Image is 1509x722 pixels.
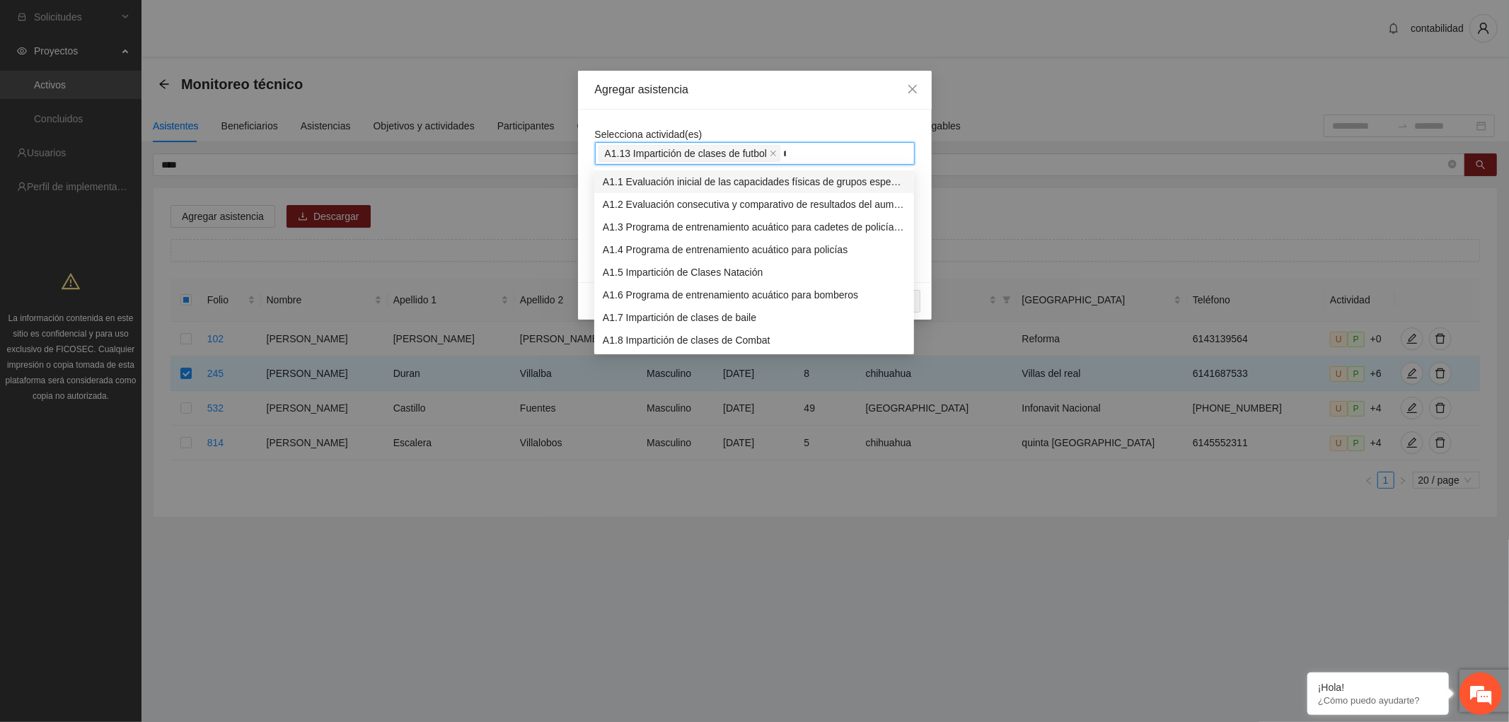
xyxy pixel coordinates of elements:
[595,129,703,140] span: Selecciona actividad(es)
[1318,695,1438,706] p: ¿Cómo puedo ayudarte?
[595,82,915,98] div: Agregar asistencia
[603,287,906,303] div: A1.6 Programa de entrenamiento acuático para bomberos
[594,306,914,329] div: A1.7 Impartición de clases de baile
[603,197,906,212] div: A1.2 Evaluación consecutiva y comparativo de resultados del aumento de capacidades físicas para g...
[594,261,914,284] div: A1.5 Impartición de Clases Natación
[599,145,781,162] span: A1.13 Impartición de clases de futbol
[232,7,266,41] div: Minimizar ventana de chat en vivo
[603,264,906,280] div: A1.5 Impartición de Clases Natación
[74,72,238,91] div: Chatee con nosotros ahora
[603,332,906,348] div: A1.8 Impartición de clases de Combat
[1318,682,1438,693] div: ¡Hola!
[894,71,932,109] button: Close
[594,284,914,306] div: A1.6 Programa de entrenamiento acuático para bomberos
[603,219,906,235] div: A1.3 Programa de entrenamiento acuático para cadetes de policías y bomberos
[603,242,906,257] div: A1.4 Programa de entrenamiento acuático para policías
[603,310,906,325] div: A1.7 Impartición de clases de baile
[7,386,270,436] textarea: Escriba su mensaje y pulse “Intro”
[594,216,914,238] div: A1.3 Programa de entrenamiento acuático para cadetes de policías y bomberos
[603,174,906,190] div: A1.1 Evaluación inicial de las capacidades físicas de grupos especiales, distritos y bomberos (pr...
[594,170,914,193] div: A1.1 Evaluación inicial de las capacidades físicas de grupos especiales, distritos y bomberos (pr...
[82,189,195,332] span: Estamos en línea.
[770,150,777,157] span: close
[605,146,768,161] span: A1.13 Impartición de clases de futbol
[594,193,914,216] div: A1.2 Evaluación consecutiva y comparativo de resultados del aumento de capacidades físicas para g...
[594,238,914,261] div: A1.4 Programa de entrenamiento acuático para policías
[595,167,898,194] span: Hay actividades seleccionadas sin fechas calendarizadas. No podrás guardar hasta que se programen.
[594,329,914,351] div: A1.8 Impartición de clases de Combat
[907,83,918,95] span: close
